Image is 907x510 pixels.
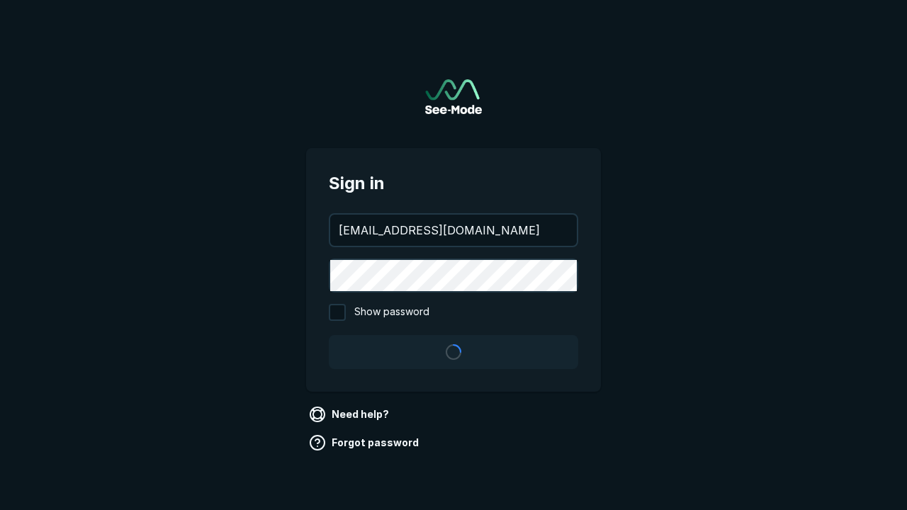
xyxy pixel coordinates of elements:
img: See-Mode Logo [425,79,482,114]
span: Sign in [329,171,578,196]
a: Go to sign in [425,79,482,114]
a: Forgot password [306,431,424,454]
a: Need help? [306,403,395,426]
input: your@email.com [330,215,577,246]
span: Show password [354,304,429,321]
